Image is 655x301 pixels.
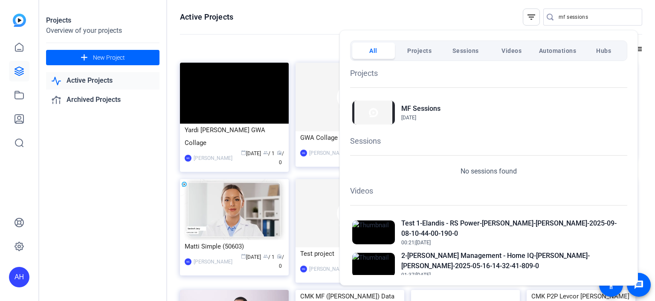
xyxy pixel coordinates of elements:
span: | [414,272,416,278]
h1: Videos [350,185,627,197]
h1: Projects [350,67,627,79]
span: 00:21 [401,240,414,246]
h2: 2-[PERSON_NAME] Management - Home IQ-[PERSON_NAME]-[PERSON_NAME]-2025-05-16-14-32-41-809-0 [401,251,625,271]
img: Thumbnail [352,101,395,124]
span: All [369,43,377,58]
h1: Sessions [350,135,627,147]
span: Hubs [596,43,611,58]
p: No sessions found [461,166,517,177]
span: 01:37 [401,272,414,278]
span: Automations [539,43,577,58]
span: [DATE] [416,240,431,246]
img: Thumbnail [352,220,395,244]
span: Sessions [452,43,479,58]
h2: MF Sessions [401,104,441,114]
span: [DATE] [401,115,416,121]
h2: Test 1-Elandis - RS Power-[PERSON_NAME]-[PERSON_NAME]-2025-09-08-10-44-00-190-0 [401,218,625,239]
span: Videos [501,43,522,58]
span: Projects [407,43,432,58]
span: | [414,240,416,246]
span: [DATE] [416,272,431,278]
img: Thumbnail [352,253,395,277]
